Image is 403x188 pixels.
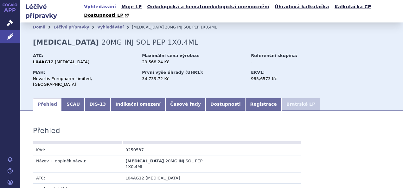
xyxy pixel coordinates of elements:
[122,144,212,155] td: 0250537
[142,53,200,58] strong: Maximální cena výrobce:
[119,3,144,11] a: Moje LP
[142,70,203,75] strong: První výše úhrady (UHR1):
[125,176,144,180] span: L04AG12
[33,25,45,29] a: Domů
[33,155,122,172] td: Název + doplněk názvu:
[125,159,164,163] span: [MEDICAL_DATA]
[142,59,245,65] div: 29 568,24 Kč
[251,59,322,65] div: -
[333,3,373,11] a: Kalkulačka CP
[33,60,54,64] strong: L04AG12
[33,76,136,87] div: Novartis Europharm Limited, [GEOGRAPHIC_DATA]
[82,11,132,20] a: Dostupnosti LP
[145,3,272,11] a: Onkologická a hematoonkologická onemocnění
[251,76,322,82] div: 985,6573 Kč
[165,98,206,111] a: Časové řady
[33,70,45,75] strong: MAH:
[82,3,118,11] a: Vyhledávání
[142,76,245,82] div: 34 739,72 Kč
[132,25,163,29] span: [MEDICAL_DATA]
[111,98,165,111] a: Indikační omezení
[54,25,89,29] a: Léčivé přípravky
[85,98,111,111] a: DIS-13
[84,13,124,18] span: Dostupnosti LP
[101,38,198,46] span: 20MG INJ SOL PEP 1X0,4ML
[97,25,124,29] a: Vyhledávání
[251,53,297,58] strong: Referenční skupina:
[245,98,281,111] a: Registrace
[33,127,60,135] h3: Přehled
[33,98,62,111] a: Přehled
[62,98,85,111] a: SCAU
[165,25,217,29] span: 20MG INJ SOL PEP 1X0,4ML
[33,144,122,155] td: Kód:
[33,38,99,46] strong: [MEDICAL_DATA]
[20,2,82,20] h2: Léčivé přípravky
[33,53,43,58] strong: ATC:
[33,172,122,183] td: ATC:
[251,70,265,75] strong: EKV1:
[273,3,331,11] a: Úhradová kalkulačka
[206,98,246,111] a: Dostupnosti
[145,176,180,180] span: [MEDICAL_DATA]
[55,60,89,64] span: [MEDICAL_DATA]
